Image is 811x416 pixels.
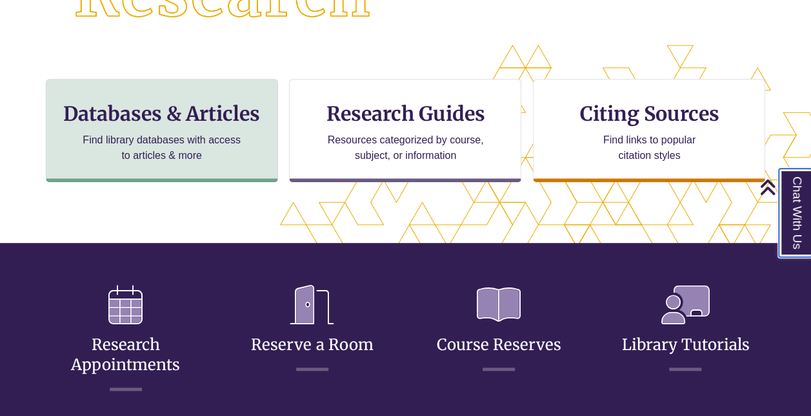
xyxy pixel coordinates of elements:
a: Back to Top [759,178,808,196]
a: Citing Sources Find links to popular citation styles [533,79,765,182]
h3: Research Guides [300,101,510,126]
p: Find library databases with access to articles & more [77,132,246,163]
a: Databases & Articles Find library databases with access to articles & more [46,79,278,182]
a: Library Tutorials [621,304,749,355]
p: Resources categorized by course, subject, or information [321,132,490,163]
h3: Databases & Articles [57,101,267,126]
a: Research Appointments [71,304,180,375]
h3: Citing Sources [571,101,728,126]
a: Reserve a Room [251,304,373,355]
a: Research Guides Resources categorized by course, subject, or information [289,79,521,182]
p: Find links to popular citation styles [586,132,712,163]
a: Course Reserves [437,304,561,355]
